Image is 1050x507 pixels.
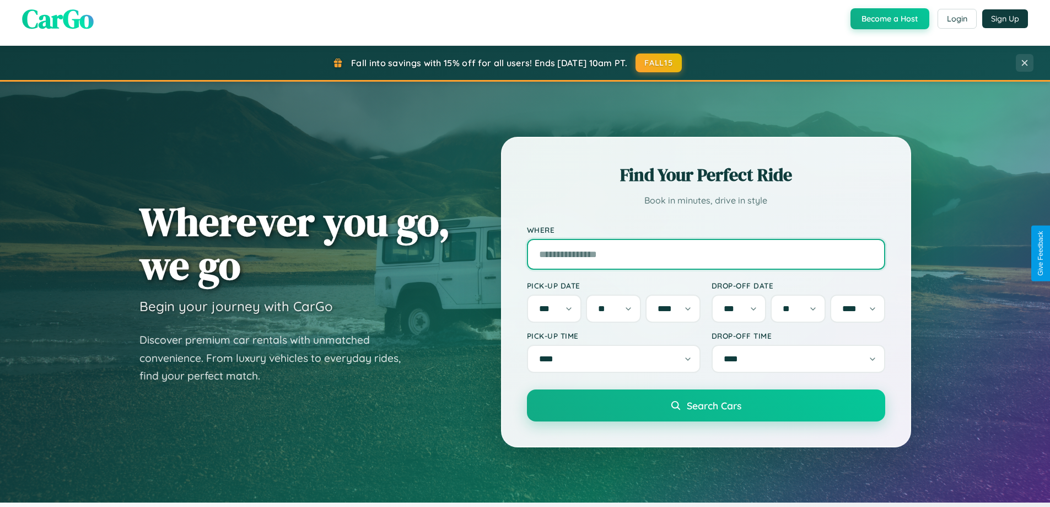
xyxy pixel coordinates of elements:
button: Become a Host [850,8,929,29]
div: Give Feedback [1037,231,1044,276]
button: Login [938,9,977,29]
label: Pick-up Time [527,331,701,340]
p: Discover premium car rentals with unmatched convenience. From luxury vehicles to everyday rides, ... [139,331,415,385]
label: Drop-off Date [712,281,885,290]
p: Book in minutes, drive in style [527,193,885,209]
span: CarGo [22,1,94,37]
h3: Begin your journey with CarGo [139,298,333,314]
span: Fall into savings with 15% off for all users! Ends [DATE] 10am PT. [351,57,627,68]
span: Search Cars [687,399,741,412]
button: Search Cars [527,389,885,421]
button: Sign Up [982,9,1028,28]
label: Pick-up Date [527,281,701,290]
h1: Wherever you go, we go [139,200,450,287]
h2: Find Your Perfect Ride [527,163,885,187]
button: FALL15 [636,54,682,72]
label: Drop-off Time [712,331,885,340]
label: Where [527,225,885,234]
